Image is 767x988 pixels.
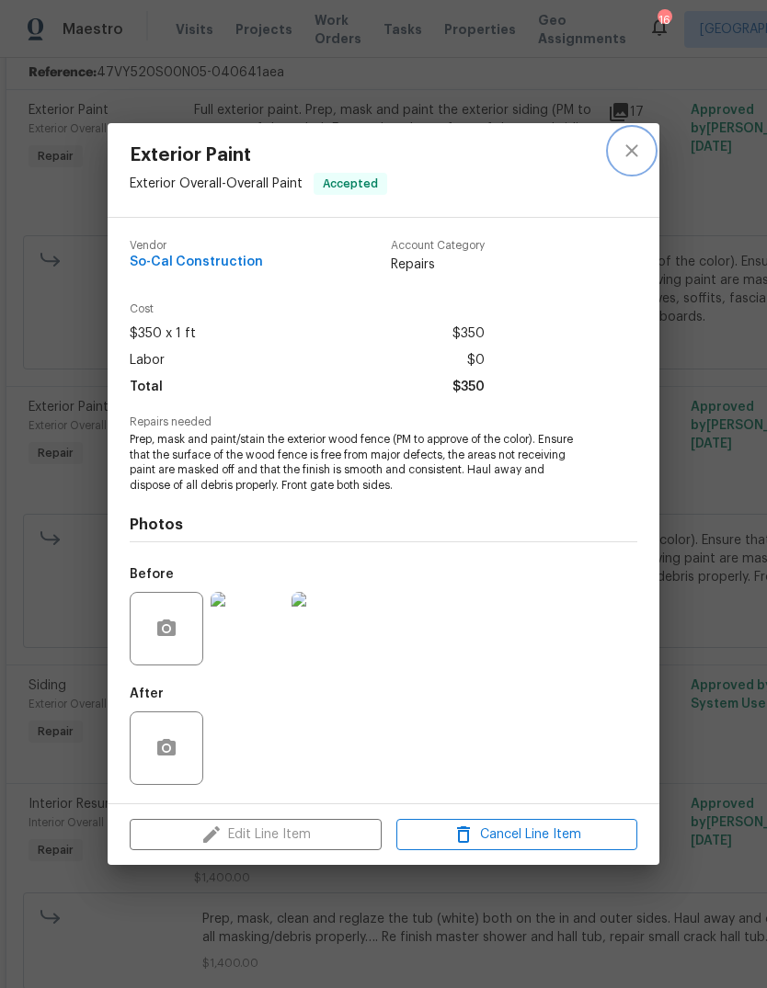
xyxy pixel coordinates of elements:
[130,347,165,374] span: Labor
[130,432,587,494] span: Prep, mask and paint/stain the exterior wood fence (PM to approve of the color). Ensure that the ...
[130,568,174,581] h5: Before
[130,374,163,401] span: Total
[658,11,670,29] div: 16
[130,176,303,189] span: Exterior Overall - Overall Paint
[452,374,485,401] span: $350
[452,321,485,347] span: $350
[130,516,637,534] h4: Photos
[130,303,485,315] span: Cost
[315,175,385,193] span: Accepted
[391,240,485,252] span: Account Category
[396,819,637,851] button: Cancel Line Item
[402,823,632,846] span: Cancel Line Item
[610,129,654,173] button: close
[130,687,164,700] h5: After
[467,347,485,374] span: $0
[130,321,196,347] span: $350 x 1 ft
[130,145,387,165] span: Exterior Paint
[391,256,485,274] span: Repairs
[130,256,263,269] span: So-Cal Construction
[130,240,263,252] span: Vendor
[130,416,637,428] span: Repairs needed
